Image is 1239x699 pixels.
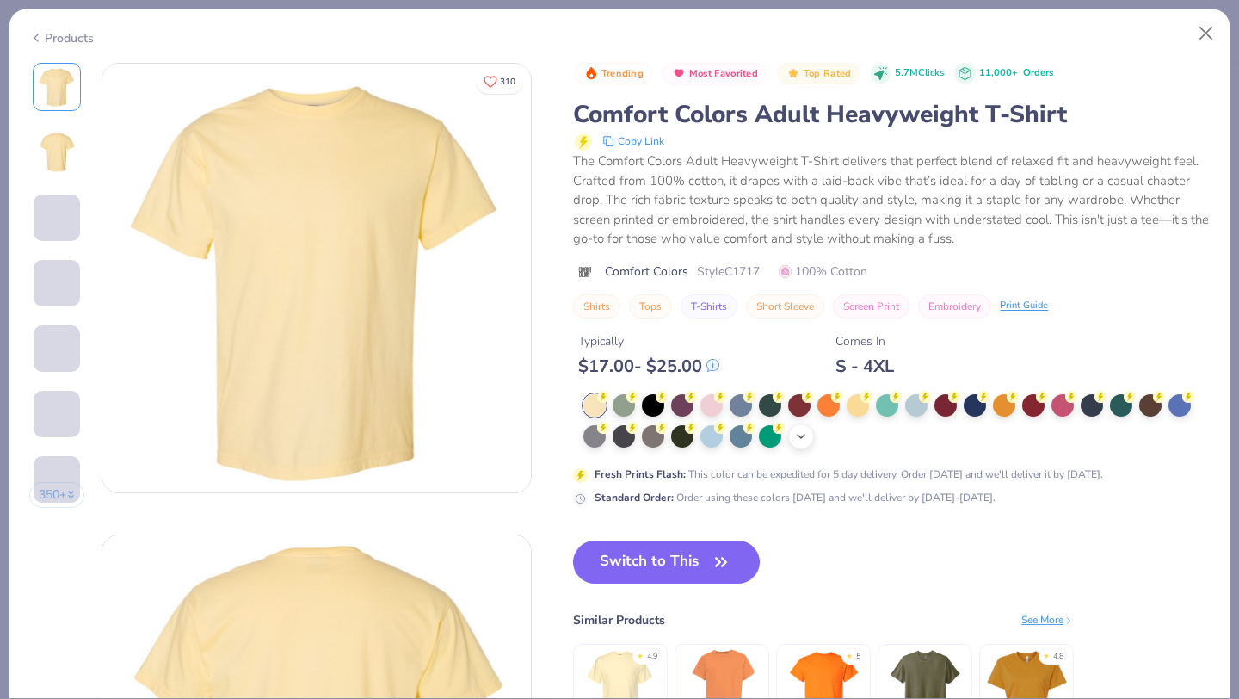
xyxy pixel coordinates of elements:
button: Screen Print [833,294,909,319]
div: Comfort Colors Adult Heavyweight T-Shirt [573,98,1210,131]
span: 310 [500,77,515,86]
img: Front [102,64,531,492]
button: Tops [629,294,672,319]
button: Switch to This [573,541,760,584]
img: User generated content [34,437,36,484]
div: Comes In [835,332,894,350]
button: Badge Button [575,63,652,85]
span: Most Favorited [689,69,758,78]
img: Back [36,132,77,173]
div: 5 [856,651,860,663]
strong: Standard Order : [595,491,674,504]
button: 350+ [29,482,85,508]
img: Front [36,66,77,108]
button: Badge Button [777,63,860,85]
div: ★ [846,651,853,658]
span: Style C1717 [697,263,760,281]
div: $ 17.00 - $ 25.00 [578,356,719,377]
img: Most Favorited sort [672,66,686,80]
span: Top Rated [804,69,852,78]
button: Short Sleeve [746,294,824,319]
img: brand logo [573,265,596,279]
strong: Fresh Prints Flash : [595,467,686,481]
div: Print Guide [1000,299,1048,313]
div: This color can be expedited for 5 day delivery. Order [DATE] and we'll deliver it by [DATE]. [595,467,1103,482]
div: Products [29,29,94,47]
div: Typically [578,332,719,350]
button: Like [476,69,523,94]
button: copy to clipboard [597,131,669,152]
img: Top Rated sort [786,66,800,80]
button: Badge Button [663,63,767,85]
div: 4.8 [1053,651,1063,663]
img: Trending sort [584,66,598,80]
div: ★ [637,651,644,658]
span: Comfort Colors [605,263,688,281]
button: Close [1190,17,1223,50]
span: Orders [1023,66,1053,79]
div: 11,000+ [979,66,1053,81]
span: Trending [601,69,644,78]
button: T-Shirts [681,294,737,319]
div: The Comfort Colors Adult Heavyweight T-Shirt delivers that perfect blend of relaxed fit and heavy... [573,152,1210,249]
img: User generated content [34,241,36,288]
div: See More [1021,612,1074,628]
span: 100% Cotton [779,263,867,281]
img: User generated content [34,503,36,549]
button: Embroidery [918,294,991,319]
div: Similar Products [573,611,665,629]
img: User generated content [34,372,36,418]
div: 4.9 [647,651,657,663]
span: 5.7M Clicks [895,66,944,81]
div: ★ [1043,651,1050,658]
div: S - 4XL [835,356,894,377]
div: Order using these colors [DATE] and we'll deliver by [DATE]-[DATE]. [595,490,996,505]
button: Shirts [573,294,620,319]
img: User generated content [34,306,36,353]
